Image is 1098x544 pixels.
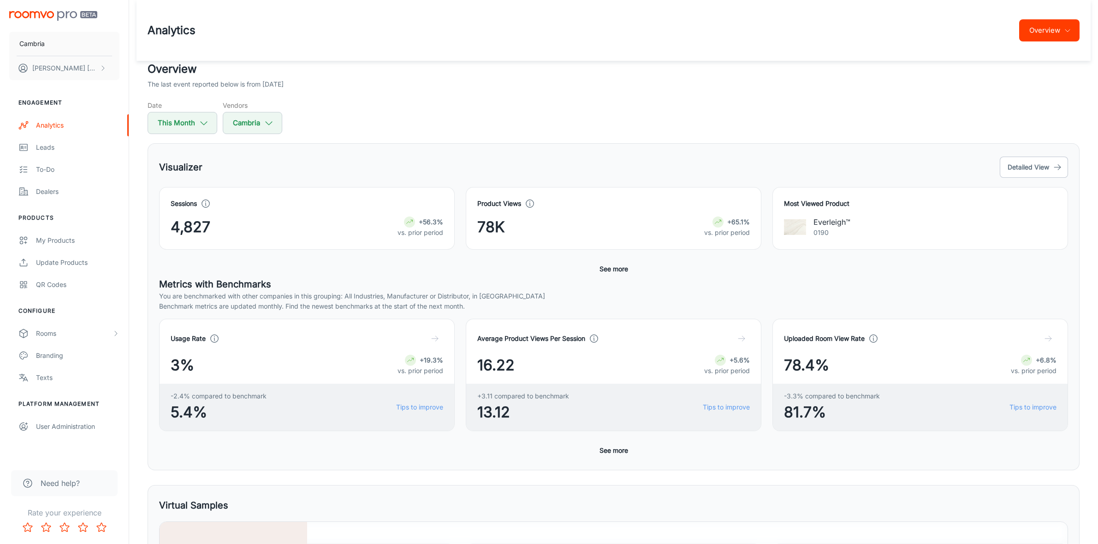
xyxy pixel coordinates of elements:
[159,160,202,174] h5: Visualizer
[420,356,443,364] strong: +19.3%
[171,333,206,344] h4: Usage Rate
[813,228,850,238] p: 0190
[171,354,194,376] span: 3%
[596,261,632,277] button: See more
[223,112,282,134] button: Cambria
[36,142,119,152] div: Leads
[784,199,1056,209] h4: Most Viewed Product
[19,39,45,49] p: Cambria
[1036,356,1056,364] strong: +6.8%
[1009,402,1056,412] a: Tips to improve
[171,199,197,209] h4: Sessions
[41,478,80,489] span: Need help?
[36,280,119,290] div: QR Codes
[396,402,443,412] a: Tips to improve
[419,218,443,226] strong: +56.3%
[18,518,37,537] button: Rate 1 star
[704,366,750,376] p: vs. prior period
[159,301,1068,311] p: Benchmark metrics are updated monthly. Find the newest benchmarks at the start of the next month.
[32,63,97,73] p: [PERSON_NAME] [PERSON_NAME]
[477,333,585,344] h4: Average Product Views Per Session
[9,32,119,56] button: Cambria
[36,351,119,361] div: Branding
[784,216,806,238] img: Everleigh™
[784,354,829,376] span: 78.4%
[148,112,217,134] button: This Month
[784,333,865,344] h4: Uploaded Room View Rate
[171,216,210,238] span: 4,827
[92,518,111,537] button: Rate 5 star
[37,518,55,537] button: Rate 2 star
[171,401,267,423] span: 5.4%
[477,216,505,238] span: 78K
[1019,19,1080,41] button: Overview
[74,518,92,537] button: Rate 4 star
[398,228,443,238] p: vs. prior period
[223,100,282,110] h5: Vendors
[159,498,228,512] h5: Virtual Samples
[36,164,119,175] div: To-do
[784,391,880,401] span: -3.3% compared to benchmark
[813,216,850,228] p: Everleigh™
[148,22,196,39] h1: Analytics
[148,79,284,89] p: The last event reported below is from [DATE]
[36,257,119,268] div: Update Products
[36,373,119,383] div: Texts
[36,421,119,432] div: User Administration
[398,366,443,376] p: vs. prior period
[477,401,569,423] span: 13.12
[9,11,97,21] img: Roomvo PRO Beta
[36,235,119,246] div: My Products
[36,187,119,197] div: Dealers
[477,354,515,376] span: 16.22
[7,507,121,518] p: Rate your experience
[1000,157,1068,178] button: Detailed View
[55,518,74,537] button: Rate 3 star
[36,328,112,339] div: Rooms
[727,218,750,226] strong: +65.1%
[703,402,750,412] a: Tips to improve
[596,442,632,459] button: See more
[477,391,569,401] span: +3.11 compared to benchmark
[9,56,119,80] button: [PERSON_NAME] [PERSON_NAME]
[477,199,521,209] h4: Product Views
[704,228,750,238] p: vs. prior period
[784,401,880,423] span: 81.7%
[148,100,217,110] h5: Date
[159,277,1068,291] h5: Metrics with Benchmarks
[159,291,1068,301] p: You are benchmarked with other companies in this grouping: All Industries, Manufacturer or Distri...
[36,120,119,130] div: Analytics
[148,61,1080,77] h2: Overview
[1011,366,1056,376] p: vs. prior period
[730,356,750,364] strong: +5.6%
[171,391,267,401] span: -2.4% compared to benchmark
